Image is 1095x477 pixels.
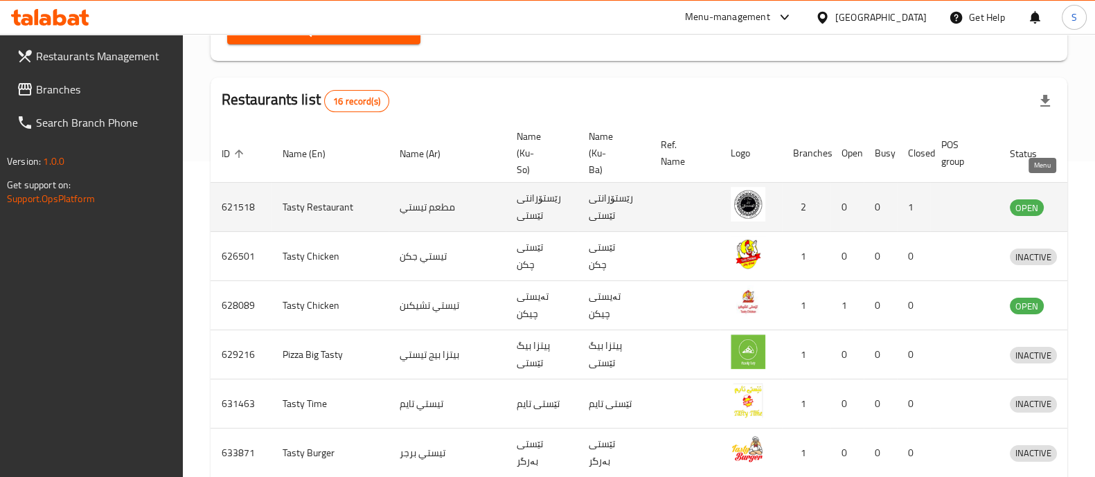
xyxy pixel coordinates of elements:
[578,330,650,379] td: پیتزا بیگ تێستی
[211,281,271,330] td: 628089
[271,379,389,429] td: Tasty Time
[389,183,506,232] td: مطعم تيستي
[271,330,389,379] td: Pizza Big Tasty
[1010,347,1057,363] div: INACTIVE
[685,9,770,26] div: Menu-management
[1010,396,1057,413] div: INACTIVE
[864,232,897,281] td: 0
[1010,445,1057,461] span: INACTIVE
[782,281,830,330] td: 1
[506,281,578,330] td: تەیستی چیکن
[36,114,172,131] span: Search Branch Phone
[6,73,183,106] a: Branches
[7,190,95,208] a: Support.OpsPlatform
[211,183,271,232] td: 621518
[897,330,930,379] td: 0
[731,187,765,222] img: Tasty Restaurant
[271,281,389,330] td: Tasty Chicken
[1010,200,1044,216] span: OPEN
[506,183,578,232] td: رێستۆرانتی تێستی
[731,334,765,369] img: Pizza Big Tasty
[782,379,830,429] td: 1
[897,183,930,232] td: 1
[324,90,389,112] div: Total records count
[578,379,650,429] td: تێستی تایم
[897,232,930,281] td: 0
[506,330,578,379] td: پیتزا بیگ تێستی
[897,124,930,183] th: Closed
[1010,298,1044,314] div: OPEN
[283,145,344,162] span: Name (En)
[1010,396,1057,412] span: INACTIVE
[731,433,765,467] img: Tasty Burger
[830,232,864,281] td: 0
[389,232,506,281] td: تيستي جكن
[782,232,830,281] td: 1
[578,183,650,232] td: رێستۆرانتی تێستی
[6,39,183,73] a: Restaurants Management
[271,183,389,232] td: Tasty Restaurant
[830,183,864,232] td: 0
[325,95,389,108] span: 16 record(s)
[830,330,864,379] td: 0
[897,281,930,330] td: 0
[661,136,703,170] span: Ref. Name
[7,152,41,170] span: Version:
[864,183,897,232] td: 0
[211,232,271,281] td: 626501
[830,281,864,330] td: 1
[782,183,830,232] td: 2
[782,330,830,379] td: 1
[1010,348,1057,363] span: INACTIVE
[731,285,765,320] img: Tasty Chicken
[517,128,561,178] span: Name (Ku-So)
[830,124,864,183] th: Open
[578,281,650,330] td: تەیستی چیکن
[400,145,459,162] span: Name (Ar)
[1010,445,1057,462] div: INACTIVE
[238,23,409,40] span: Search
[389,379,506,429] td: تيستي تايم
[222,145,248,162] span: ID
[731,384,765,418] img: Tasty Time
[864,330,897,379] td: 0
[720,124,782,183] th: Logo
[864,281,897,330] td: 0
[897,379,930,429] td: 0
[43,152,64,170] span: 1.0.0
[36,48,172,64] span: Restaurants Management
[389,330,506,379] td: بيتزا بيج تيستي
[1071,10,1077,25] span: S
[389,281,506,330] td: تيستي تشيكىن
[222,89,389,112] h2: Restaurants list
[782,124,830,183] th: Branches
[864,379,897,429] td: 0
[1029,84,1062,118] div: Export file
[589,128,633,178] span: Name (Ku-Ba)
[941,136,982,170] span: POS group
[506,232,578,281] td: تێستی چکن
[578,232,650,281] td: تێستی چکن
[731,236,765,271] img: Tasty Chicken
[835,10,927,25] div: [GEOGRAPHIC_DATA]
[506,379,578,429] td: تێستی تایم
[830,379,864,429] td: 0
[211,379,271,429] td: 631463
[7,176,71,194] span: Get support on:
[1010,145,1055,162] span: Status
[36,81,172,98] span: Branches
[864,124,897,183] th: Busy
[1010,249,1057,265] span: INACTIVE
[1010,298,1044,314] span: OPEN
[271,232,389,281] td: Tasty Chicken
[6,106,183,139] a: Search Branch Phone
[211,330,271,379] td: 629216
